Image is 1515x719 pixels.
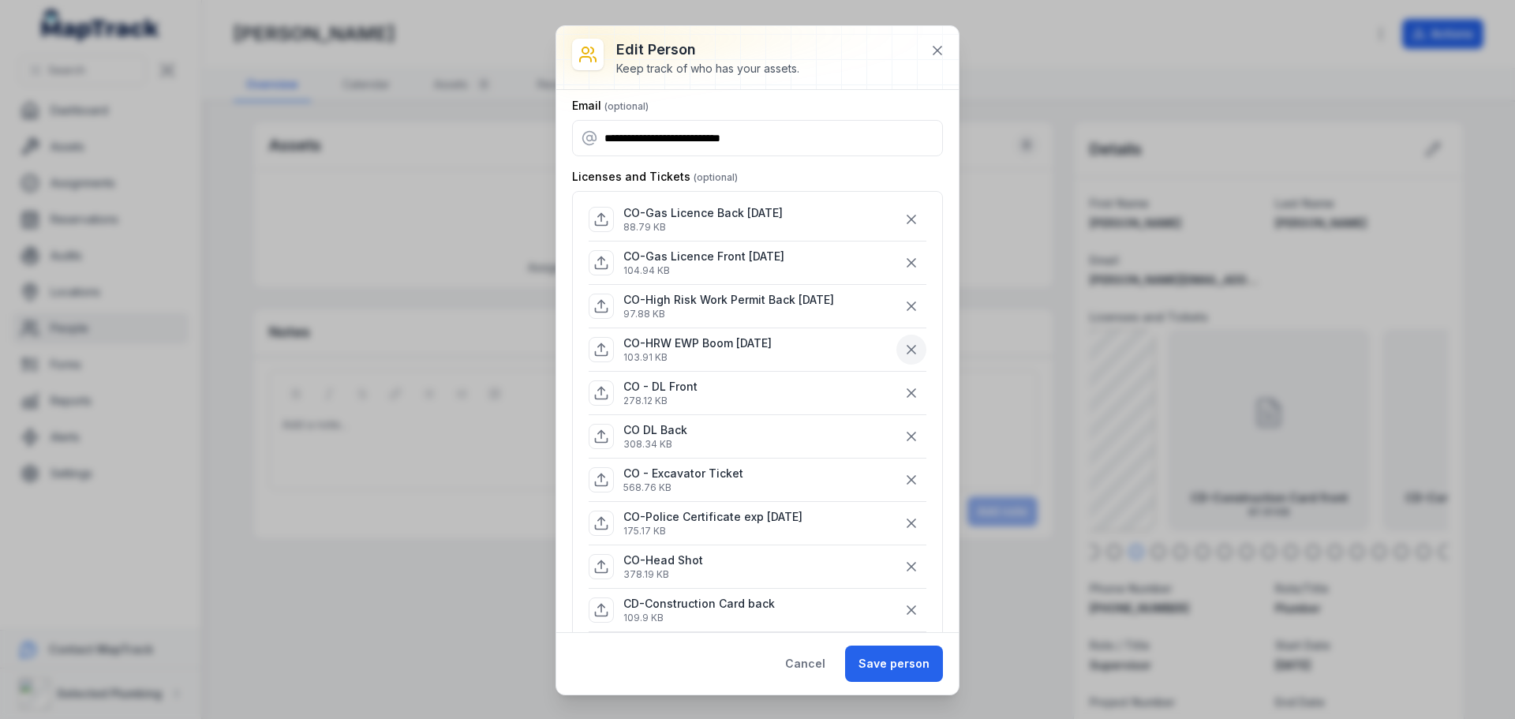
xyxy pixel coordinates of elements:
p: CO-HRW EWP Boom [DATE] [623,335,772,351]
p: 104.94 KB [623,264,784,277]
p: CO - DL Front [623,379,698,395]
p: 568.76 KB [623,481,743,494]
p: CO-Police Certificate exp [DATE] [623,509,802,525]
button: Cancel [772,646,839,682]
p: CO - Excavator Ticket [623,466,743,481]
div: Keep track of who has your assets. [616,61,799,77]
p: 175.17 KB [623,525,802,537]
p: CO-Gas Licence Back [DATE] [623,205,783,221]
p: 308.34 KB [623,438,687,451]
p: 278.12 KB [623,395,698,407]
p: CO DL Back [623,422,687,438]
p: 88.79 KB [623,221,783,234]
h3: Edit person [616,39,799,61]
p: CO-Gas Licence Front [DATE] [623,249,784,264]
p: 103.91 KB [623,351,772,364]
button: Save person [845,646,943,682]
p: CO-High Risk Work Permit Back [DATE] [623,292,834,308]
label: Licenses and Tickets [572,169,738,185]
label: Email [572,98,649,114]
p: 109.9 KB [623,612,775,624]
p: 378.19 KB [623,568,703,581]
p: CO-Head Shot [623,552,703,568]
p: 97.88 KB [623,308,834,320]
p: CD-Construction Card back [623,596,775,612]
